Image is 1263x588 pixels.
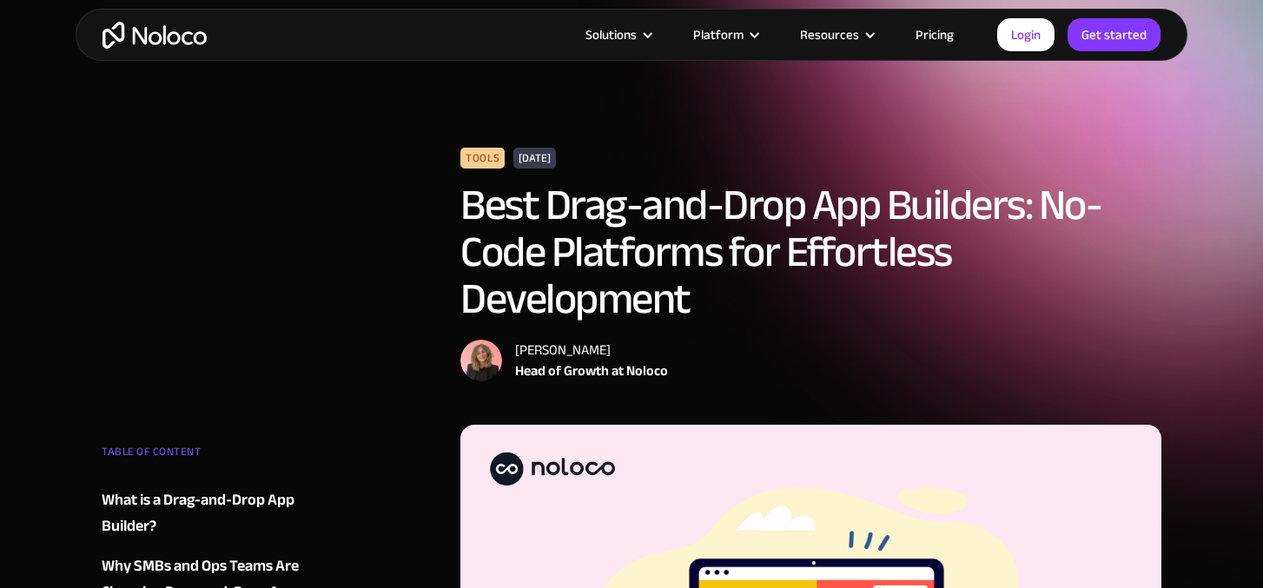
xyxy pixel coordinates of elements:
[585,23,637,46] div: Solutions
[671,23,778,46] div: Platform
[800,23,859,46] div: Resources
[1068,18,1161,51] a: Get started
[102,439,312,473] div: TABLE OF CONTENT
[778,23,894,46] div: Resources
[102,487,312,539] a: What is a Drag-and-Drop App Builder?
[693,23,744,46] div: Platform
[894,23,975,46] a: Pricing
[515,340,668,360] div: [PERSON_NAME]
[460,148,505,168] div: Tools
[997,18,1055,51] a: Login
[564,23,671,46] div: Solutions
[515,360,668,381] div: Head of Growth at Noloco
[102,22,207,49] a: home
[460,182,1161,322] h1: Best Drag-and-Drop App Builders: No-Code Platforms for Effortless Development
[514,148,557,168] div: [DATE]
